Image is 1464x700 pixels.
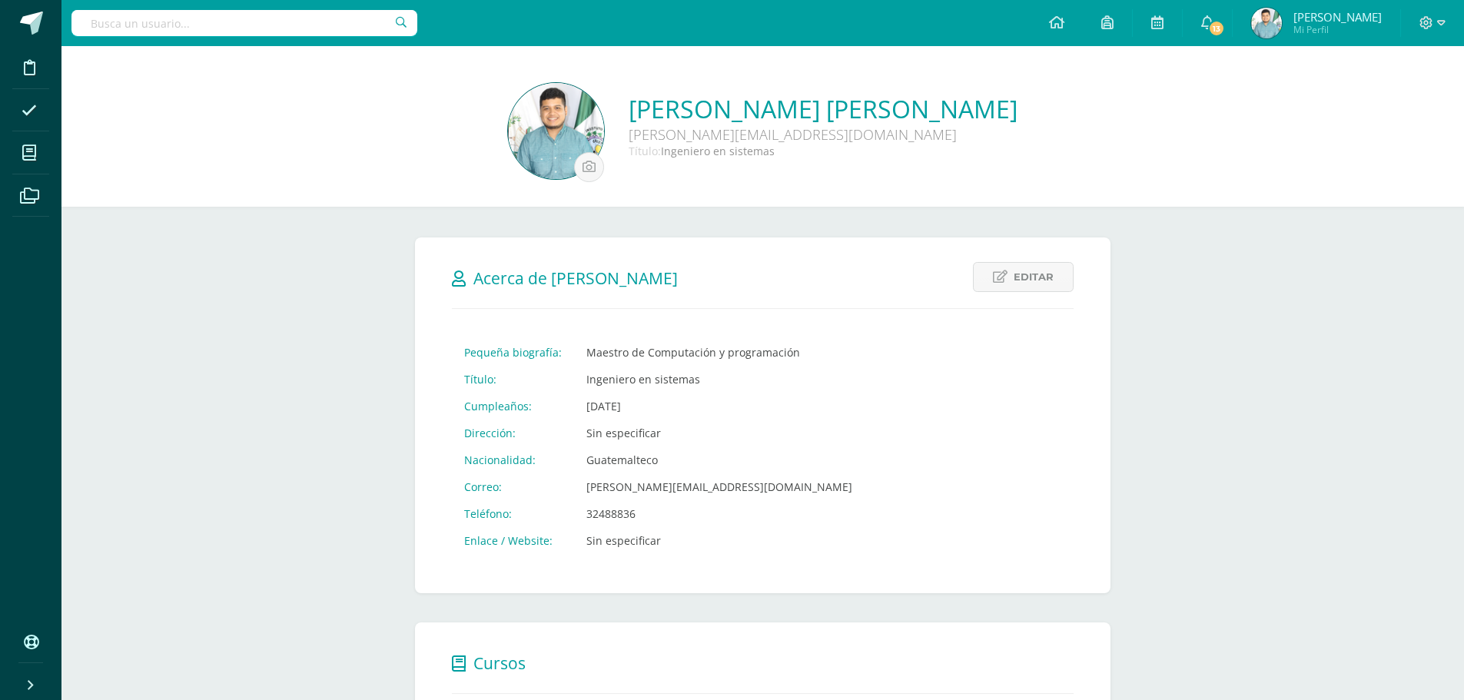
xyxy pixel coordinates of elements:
td: Título: [452,366,574,393]
div: [PERSON_NAME][EMAIL_ADDRESS][DOMAIN_NAME] [629,125,1017,144]
a: [PERSON_NAME] [PERSON_NAME] [629,92,1017,125]
td: Ingeniero en sistemas [574,366,865,393]
td: Sin especificar [574,527,865,554]
td: Nacionalidad: [452,446,574,473]
td: Teléfono: [452,500,574,527]
img: e66252b32dcc10f05f94c2537dc77dc4.png [508,83,604,179]
td: Pequeña biografía: [452,339,574,366]
span: Cursos [473,652,526,674]
img: eba687581b1b7b2906586aa608ae6d01.png [1251,8,1282,38]
td: [DATE] [574,393,865,420]
input: Busca un usuario... [71,10,417,36]
td: Sin especificar [574,420,865,446]
span: Acerca de [PERSON_NAME] [473,267,678,289]
span: [PERSON_NAME] [1293,9,1382,25]
span: Editar [1014,263,1054,291]
td: Dirección: [452,420,574,446]
span: Ingeniero en sistemas [661,144,775,158]
td: Correo: [452,473,574,500]
span: Mi Perfil [1293,23,1382,36]
td: [PERSON_NAME][EMAIL_ADDRESS][DOMAIN_NAME] [574,473,865,500]
td: Maestro de Computación y programación [574,339,865,366]
td: Cumpleaños: [452,393,574,420]
td: Enlace / Website: [452,527,574,554]
td: Guatemalteco [574,446,865,473]
td: 32488836 [574,500,865,527]
a: Editar [973,262,1074,292]
span: 13 [1207,20,1224,37]
span: Título: [629,144,661,158]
